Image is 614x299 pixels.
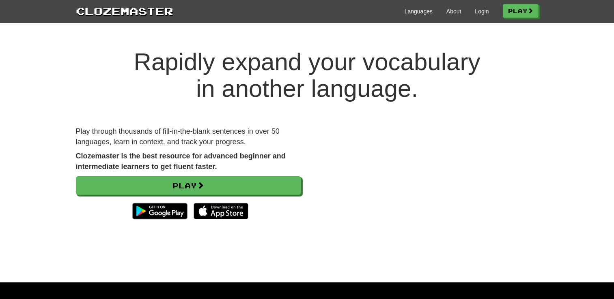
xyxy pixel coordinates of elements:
p: Play through thousands of fill-in-the-blank sentences in over 50 languages, learn in context, and... [76,126,301,147]
img: Download_on_the_App_Store_Badge_US-UK_135x40-25178aeef6eb6b83b96f5f2d004eda3bffbb37122de64afbaef7... [194,203,248,219]
strong: Clozemaster is the best resource for advanced beginner and intermediate learners to get fluent fa... [76,152,286,171]
a: Login [475,7,489,15]
a: Clozemaster [76,3,173,18]
a: About [446,7,461,15]
a: Languages [405,7,433,15]
a: Play [503,4,539,18]
img: Get it on Google Play [128,199,191,223]
a: Play [76,176,301,195]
